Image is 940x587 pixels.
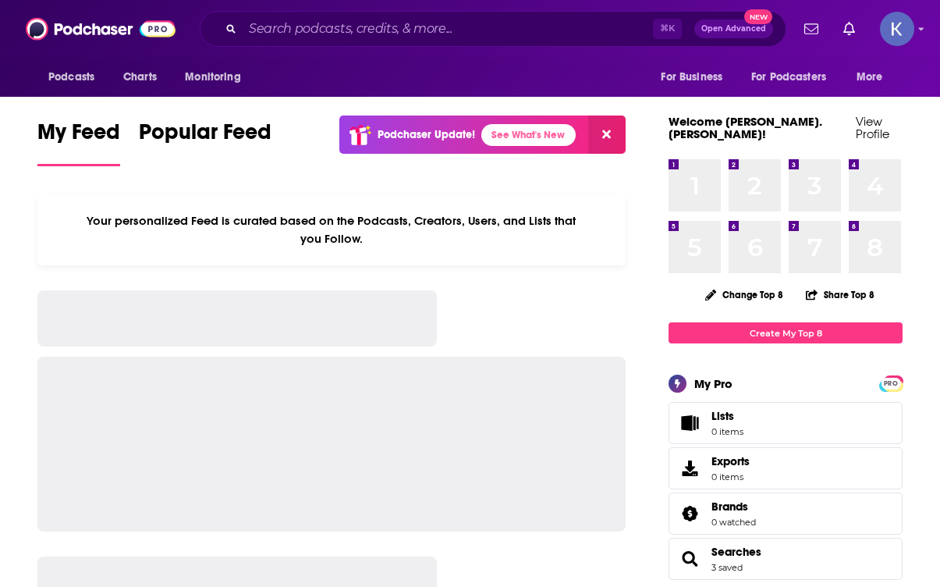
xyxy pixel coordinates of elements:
[674,412,705,434] span: Lists
[711,500,748,514] span: Brands
[805,279,875,310] button: Share Top 8
[711,409,743,423] span: Lists
[694,376,732,391] div: My Pro
[846,62,903,92] button: open menu
[837,16,861,42] a: Show notifications dropdown
[481,124,576,146] a: See What's New
[674,503,705,525] a: Brands
[123,66,157,88] span: Charts
[711,454,750,468] span: Exports
[880,12,914,46] span: Logged in as kristina.caracciolo
[880,12,914,46] button: Show profile menu
[798,16,825,42] a: Show notifications dropdown
[37,119,120,166] a: My Feed
[185,66,240,88] span: Monitoring
[200,11,786,47] div: Search podcasts, credits, & more...
[653,19,682,39] span: ⌘ K
[741,62,849,92] button: open menu
[669,322,903,343] a: Create My Top 8
[881,378,900,390] span: PRO
[711,409,734,423] span: Lists
[711,545,761,559] a: Searches
[856,114,889,141] a: View Profile
[674,457,705,479] span: Exports
[711,426,743,437] span: 0 items
[880,12,914,46] img: User Profile
[669,402,903,444] a: Lists
[139,119,271,155] span: Popular Feed
[139,119,271,166] a: Popular Feed
[37,62,115,92] button: open menu
[650,62,742,92] button: open menu
[669,493,903,535] span: Brands
[694,20,773,38] button: Open AdvancedNew
[37,119,120,155] span: My Feed
[711,562,743,573] a: 3 saved
[669,114,822,141] a: Welcome [PERSON_NAME].[PERSON_NAME]!
[751,66,826,88] span: For Podcasters
[711,471,750,482] span: 0 items
[243,16,653,41] input: Search podcasts, credits, & more...
[711,500,756,514] a: Brands
[744,9,772,24] span: New
[696,285,793,304] button: Change Top 8
[661,66,722,88] span: For Business
[37,194,626,265] div: Your personalized Feed is curated based on the Podcasts, Creators, Users, and Lists that you Follow.
[669,447,903,489] a: Exports
[26,14,176,44] img: Podchaser - Follow, Share and Rate Podcasts
[701,25,766,33] span: Open Advanced
[881,377,900,389] a: PRO
[857,66,883,88] span: More
[674,548,705,570] a: Searches
[174,62,261,92] button: open menu
[711,517,756,528] a: 0 watched
[378,128,475,141] p: Podchaser Update!
[48,66,94,88] span: Podcasts
[113,62,166,92] a: Charts
[669,538,903,580] span: Searches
